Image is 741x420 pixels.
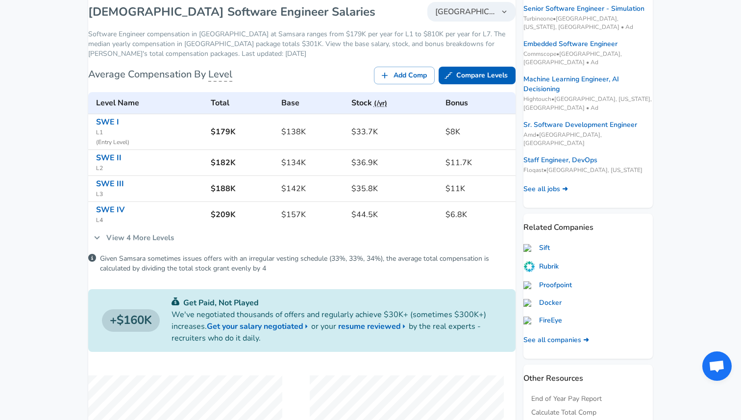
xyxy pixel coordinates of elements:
[88,92,516,227] table: Samsara's Software Engineer levels
[523,316,562,325] a: FireEye
[100,254,516,273] p: Given Samsara sometimes issues offers with an irregular vesting schedule (33%, 33%, 34%), the ave...
[96,128,203,138] span: L1
[523,131,653,148] span: Amd • [GEOGRAPHIC_DATA], [GEOGRAPHIC_DATA]
[88,29,516,59] p: Software Engineer compensation in [GEOGRAPHIC_DATA] at Samsara ranges from $179K per year for L1 ...
[351,96,438,110] h6: Stock
[88,4,375,20] h1: [DEMOGRAPHIC_DATA] Software Engineer Salaries
[96,164,203,173] span: L2
[445,156,512,170] h6: $11.7K
[523,244,535,252] img: sift.com
[427,2,516,22] button: [GEOGRAPHIC_DATA]
[702,351,732,381] div: Open chat
[531,408,596,418] a: Calculate Total Comp
[531,394,602,404] a: End of Year Pay Report
[523,298,562,308] a: Docker
[523,166,653,174] span: Floqast • [GEOGRAPHIC_DATA], [US_STATE]
[374,67,435,85] a: Add Comp
[211,125,274,139] h6: $179K
[523,120,637,130] a: Sr. Software Development Engineer
[523,261,559,272] a: Rubrik
[211,182,274,196] h6: $188K
[96,96,203,110] h6: Level Name
[523,261,535,272] img: pH7dHuK.png
[351,125,438,139] h6: $33.7K
[523,365,653,384] p: Other Resources
[88,67,232,82] h6: Average Compensation By
[523,4,644,14] a: Senior Software Engineer - Simulation
[523,15,653,31] span: Turbineone • [GEOGRAPHIC_DATA], [US_STATE], [GEOGRAPHIC_DATA] • Ad
[523,184,568,194] a: See all jobs ➜
[96,204,124,215] a: SWE IV
[281,208,343,222] h6: $157K
[351,208,438,222] h6: $44.5K
[523,280,572,290] a: Proofpoint
[523,317,535,324] img: fireeye.com
[523,74,653,94] a: Machine Learning Engineer, AI Decisioning
[445,208,512,222] h6: $6.8K
[523,95,653,112] span: Hightouch • [GEOGRAPHIC_DATA], [US_STATE], [GEOGRAPHIC_DATA] • Ad
[172,309,502,344] p: We've negotiated thousands of offers and regularly achieve $30K+ (sometimes $300K+) increases. or...
[281,182,343,196] h6: $142K
[281,96,343,110] h6: Base
[445,125,512,139] h6: $8K
[102,309,160,332] a: $160K
[211,96,274,110] h6: Total
[211,156,274,170] h6: $182K
[523,50,653,67] span: Commscope • [GEOGRAPHIC_DATA], [GEOGRAPHIC_DATA] • Ad
[338,321,409,332] a: resume reviewed
[439,67,516,85] a: Compare Levels
[523,281,535,289] img: proofpoint.com
[351,156,438,170] h6: $36.9K
[281,125,343,139] h6: $138K
[207,321,311,332] a: Get your salary negotiated
[96,190,203,199] span: L3
[523,299,535,307] img: docker.com
[96,138,203,148] span: ( Entry Level )
[523,214,653,233] p: Related Companies
[208,68,232,82] span: Level
[96,117,119,127] a: SWE I
[351,182,438,196] h6: $35.8K
[445,96,512,110] h6: Bonus
[445,182,512,196] h6: $11K
[435,6,496,18] span: [GEOGRAPHIC_DATA]
[96,178,124,189] a: SWE III
[281,156,343,170] h6: $134K
[88,227,179,248] a: View 4 More Levels
[374,98,387,110] button: (/yr)
[211,208,274,222] h6: $209K
[523,39,617,49] a: Embedded Software Engineer
[96,152,122,163] a: SWE II
[523,155,597,165] a: Staff Engineer, DevOps
[96,216,203,225] span: L4
[172,297,179,305] img: svg+xml;base64,PHN2ZyB4bWxucz0iaHR0cDovL3d3dy53My5vcmcvMjAwMC9zdmciIGZpbGw9IiMwYzU0NjAiIHZpZXdCb3...
[172,297,502,309] p: Get Paid, Not Played
[523,243,550,253] a: Sift
[523,335,589,345] a: See all companies ➜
